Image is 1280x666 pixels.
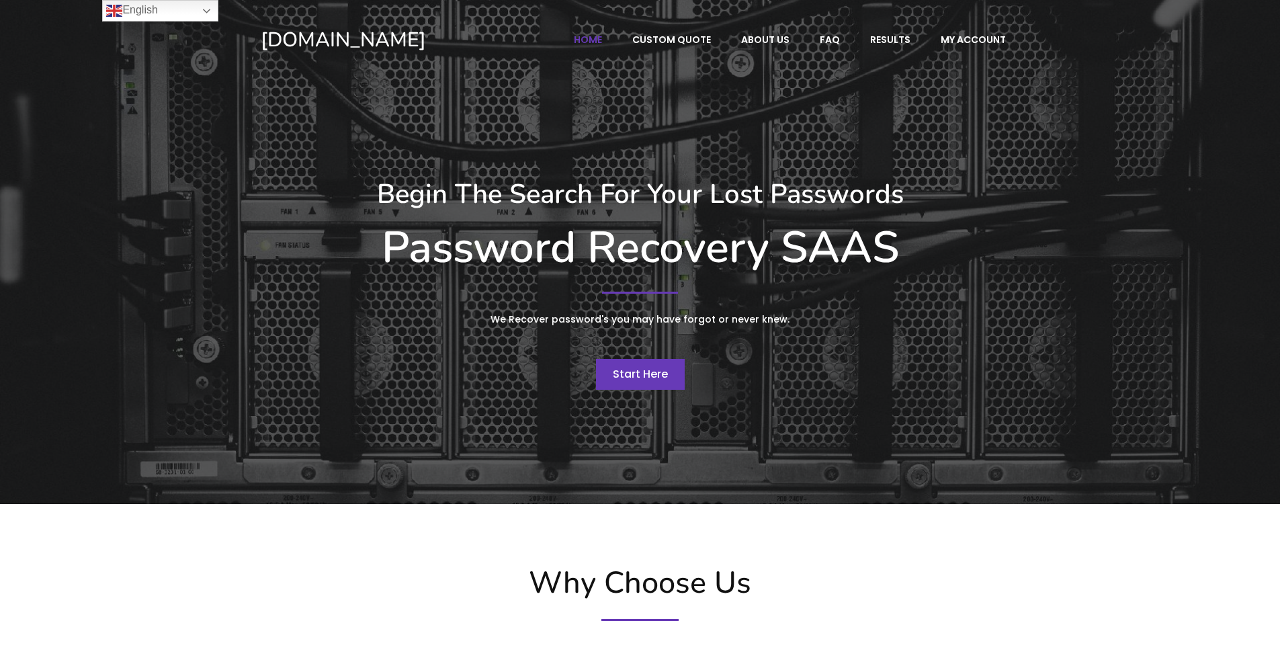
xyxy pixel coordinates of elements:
span: About Us [741,34,790,46]
p: We Recover password's you may have forgot or never knew. [388,311,892,328]
a: FAQ [806,27,854,52]
h1: Password Recovery SAAS [261,222,1020,274]
span: My account [941,34,1006,46]
a: Home [560,27,616,52]
a: My account [927,27,1020,52]
h3: Begin The Search For Your Lost Passwords [261,178,1020,210]
span: FAQ [820,34,840,46]
a: Custom Quote [618,27,725,52]
h2: Why Choose Us [254,565,1027,601]
span: Start Here [613,366,668,382]
img: en [106,3,122,19]
a: Start Here [596,359,685,390]
a: [DOMAIN_NAME] [261,27,518,53]
span: Results [870,34,910,46]
a: About Us [727,27,804,52]
span: Home [574,34,602,46]
a: Results [856,27,925,52]
span: Custom Quote [632,34,711,46]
